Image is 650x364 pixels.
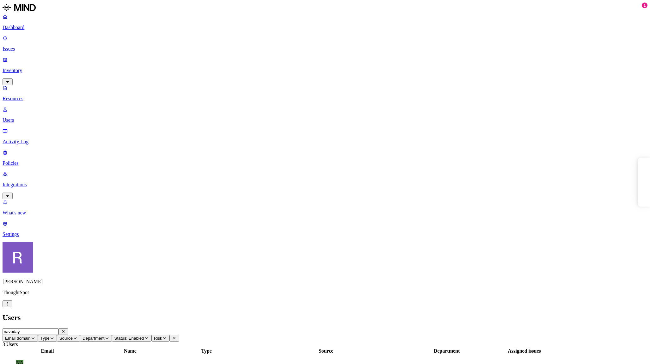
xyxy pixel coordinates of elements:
a: Issues [3,35,647,52]
a: Activity Log [3,128,647,145]
a: MIND [3,3,647,14]
a: Users [3,107,647,123]
p: Users [3,117,647,123]
p: Activity Log [3,139,647,145]
div: 1 [642,3,647,8]
img: Rich Thompson [3,242,33,273]
a: Dashboard [3,14,647,30]
span: Email domain [5,336,31,341]
span: Department [83,336,105,341]
div: Source [245,348,407,354]
h2: Users [3,313,647,322]
p: What's new [3,210,647,216]
p: Settings [3,231,647,237]
span: Risk [154,336,162,341]
a: What's new [3,199,647,216]
div: Department [408,348,485,354]
a: Resources [3,85,647,102]
span: Source [59,336,73,341]
a: Integrations [3,171,647,198]
p: Resources [3,96,647,102]
p: ThoughtSpot [3,290,647,295]
p: Integrations [3,182,647,188]
span: Status: Enabled [114,336,144,341]
p: Inventory [3,68,647,73]
input: Search [3,328,58,335]
img: MIND [3,3,36,13]
span: Type [40,336,50,341]
a: Inventory [3,57,647,84]
p: Policies [3,160,647,166]
span: 3 Users [3,342,18,347]
div: Name [93,348,168,354]
p: Dashboard [3,25,647,30]
div: Email [3,348,91,354]
a: Policies [3,150,647,166]
div: Type [169,348,244,354]
div: Assigned issues [487,348,562,354]
p: Issues [3,46,647,52]
a: Settings [3,221,647,237]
